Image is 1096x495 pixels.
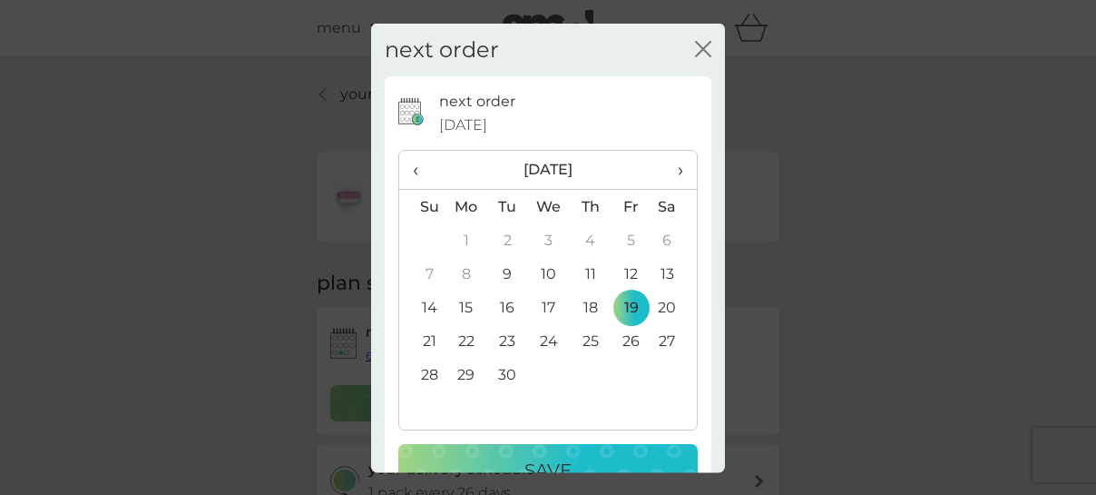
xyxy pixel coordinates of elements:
[611,257,651,291] td: 12
[570,189,611,223] th: Th
[570,223,611,257] td: 4
[611,291,651,324] td: 19
[487,223,528,257] td: 2
[445,223,487,257] td: 1
[570,291,611,324] td: 18
[611,324,651,358] td: 26
[487,257,528,291] td: 9
[695,40,711,59] button: close
[445,189,487,223] th: Mo
[524,456,572,485] p: Save
[651,291,697,324] td: 20
[399,358,445,391] td: 28
[651,223,697,257] td: 6
[399,324,445,358] td: 21
[413,151,432,189] span: ‹
[445,358,487,391] td: 29
[570,324,611,358] td: 25
[528,324,570,358] td: 24
[570,257,611,291] td: 11
[445,324,487,358] td: 22
[611,189,651,223] th: Fr
[487,291,528,324] td: 16
[445,291,487,324] td: 15
[445,257,487,291] td: 8
[528,223,570,257] td: 3
[445,151,651,190] th: [DATE]
[665,151,683,189] span: ›
[487,324,528,358] td: 23
[487,189,528,223] th: Tu
[528,291,570,324] td: 17
[651,257,697,291] td: 13
[399,189,445,223] th: Su
[528,257,570,291] td: 10
[528,189,570,223] th: We
[399,291,445,324] td: 14
[651,324,697,358] td: 27
[399,257,445,291] td: 7
[487,358,528,391] td: 30
[385,36,499,63] h2: next order
[651,189,697,223] th: Sa
[439,90,515,114] p: next order
[611,223,651,257] td: 5
[439,113,487,136] span: [DATE]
